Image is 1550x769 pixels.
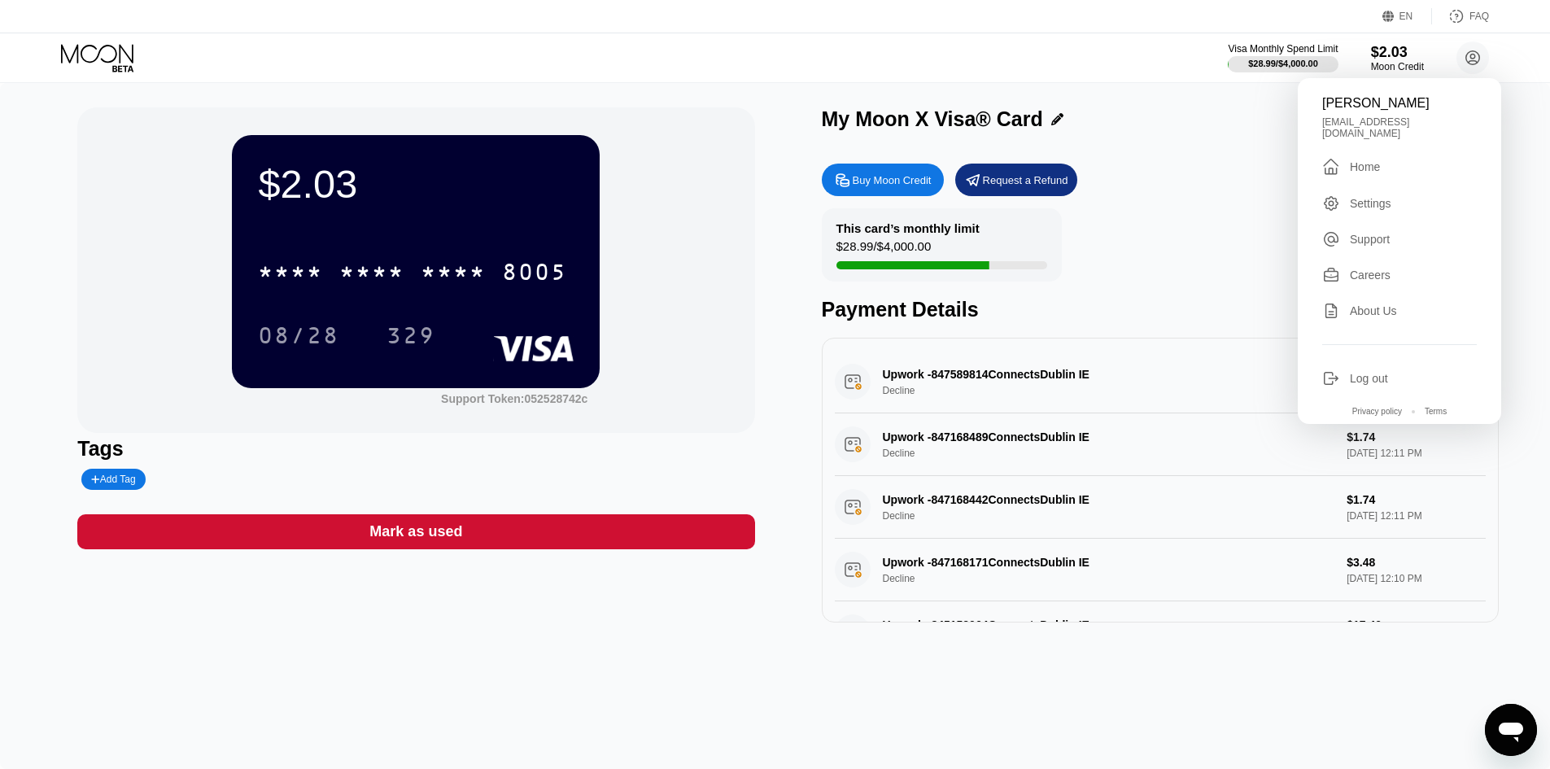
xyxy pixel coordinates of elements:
[1350,233,1390,246] div: Support
[77,437,754,461] div: Tags
[1248,59,1318,68] div: $28.99 / $4,000.00
[1350,269,1391,282] div: Careers
[1322,157,1477,177] div: Home
[77,514,754,549] div: Mark as used
[1350,160,1380,173] div: Home
[853,173,932,187] div: Buy Moon Credit
[983,173,1068,187] div: Request a Refund
[1371,44,1424,72] div: $2.03Moon Credit
[502,261,567,287] div: 8005
[836,221,980,235] div: This card’s monthly limit
[1350,304,1397,317] div: About Us
[1322,157,1340,177] div: 
[1322,302,1477,320] div: About Us
[955,164,1077,196] div: Request a Refund
[836,239,932,261] div: $28.99 / $4,000.00
[441,392,587,405] div: Support Token:052528742c
[1399,11,1413,22] div: EN
[258,161,574,207] div: $2.03
[1350,372,1388,385] div: Log out
[1425,407,1447,416] div: Terms
[91,474,135,485] div: Add Tag
[374,315,448,356] div: 329
[258,325,339,351] div: 08/28
[1228,43,1338,72] div: Visa Monthly Spend Limit$28.99/$4,000.00
[822,298,1499,321] div: Payment Details
[1352,407,1402,416] div: Privacy policy
[1382,8,1432,24] div: EN
[1432,8,1489,24] div: FAQ
[1322,369,1477,387] div: Log out
[1322,266,1477,284] div: Careers
[1322,194,1477,212] div: Settings
[1322,96,1477,111] div: [PERSON_NAME]
[1485,704,1537,756] iframe: Button to launch messaging window
[1228,43,1338,55] div: Visa Monthly Spend Limit
[369,522,462,541] div: Mark as used
[1322,116,1477,139] div: [EMAIL_ADDRESS][DOMAIN_NAME]
[1469,11,1489,22] div: FAQ
[81,469,145,490] div: Add Tag
[1350,197,1391,210] div: Settings
[1371,44,1424,61] div: $2.03
[441,392,587,405] div: Support Token: 052528742c
[386,325,435,351] div: 329
[1371,61,1424,72] div: Moon Credit
[822,107,1043,131] div: My Moon X Visa® Card
[246,315,351,356] div: 08/28
[822,164,944,196] div: Buy Moon Credit
[1322,230,1477,248] div: Support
